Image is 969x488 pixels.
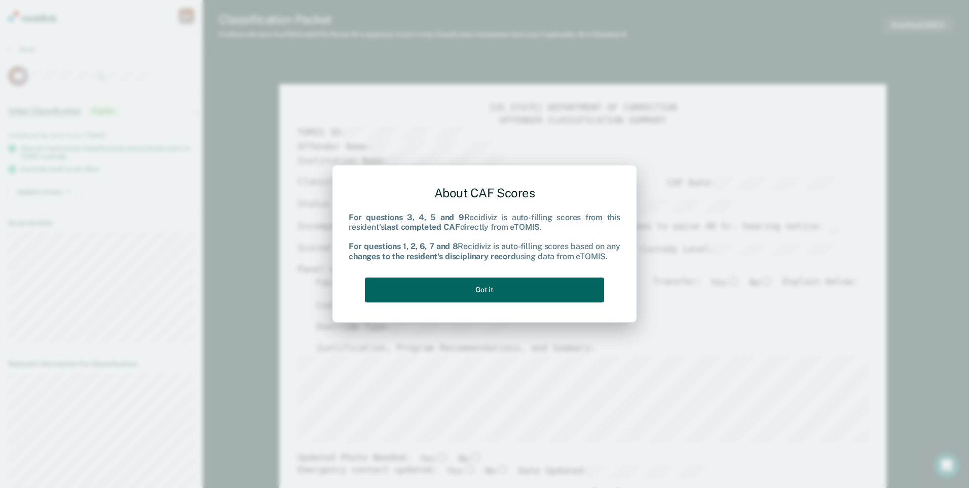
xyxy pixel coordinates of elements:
button: Got it [365,277,604,302]
b: last completed CAF [384,222,460,232]
b: For questions 3, 4, 5 and 9 [349,213,464,222]
b: For questions 1, 2, 6, 7 and 8 [349,242,458,252]
div: About CAF Scores [349,178,620,208]
div: Recidiviz is auto-filling scores from this resident's directly from eTOMIS. Recidiviz is auto-fil... [349,213,620,261]
b: changes to the resident's disciplinary record [349,252,516,261]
